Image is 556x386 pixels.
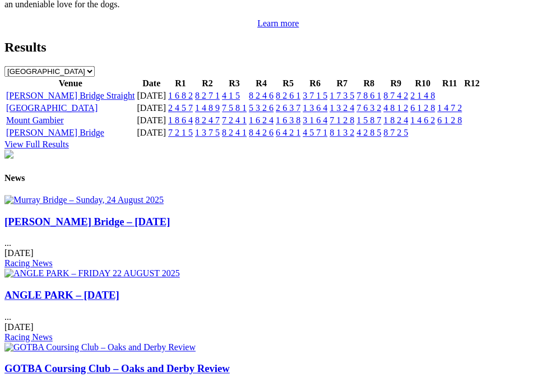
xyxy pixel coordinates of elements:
a: 3 7 1 5 [303,91,327,100]
th: R6 [302,78,328,89]
a: 1 6 2 4 [249,115,274,125]
a: 1 3 6 4 [303,103,327,113]
a: 8 7 2 5 [383,128,408,137]
a: 8 1 3 2 [330,128,354,137]
a: 3 1 6 4 [303,115,327,125]
a: 4 2 8 5 [356,128,381,137]
a: 1 7 3 5 [330,91,354,100]
a: 1 3 2 4 [330,103,354,113]
a: 1 6 8 2 [168,91,193,100]
a: [PERSON_NAME] Bridge [6,128,104,137]
a: 7 5 8 1 [222,103,247,113]
a: [PERSON_NAME] Bridge Straight [6,91,135,100]
a: 8 4 2 6 [249,128,274,137]
th: R4 [248,78,274,89]
a: 1 5 8 7 [356,115,381,125]
th: R5 [275,78,301,89]
td: [DATE] [136,90,166,101]
th: R2 [194,78,220,89]
th: R11 [437,78,462,89]
th: R1 [168,78,193,89]
a: GOTBA Coursing Club – Oaks and Derby Review [4,362,230,374]
h2: Results [4,40,552,55]
a: 4 1 5 [222,91,240,100]
a: 1 4 6 2 [410,115,435,125]
a: View Full Results [4,139,69,149]
div: ... [4,289,552,342]
th: R12 [464,78,480,89]
th: R9 [383,78,409,89]
span: [DATE] [4,322,34,332]
a: 1 4 7 2 [437,103,462,113]
img: GOTBA Coursing Club – Oaks and Derby Review [4,342,196,352]
h4: News [4,173,552,183]
a: 6 1 2 8 [410,103,435,113]
img: chasers_homepage.jpg [4,150,13,159]
a: 8 2 4 7 [195,115,220,125]
img: ANGLE PARK – FRIDAY 22 AUGUST 2025 [4,268,180,278]
a: 6 4 2 1 [276,128,300,137]
a: 8 2 4 1 [222,128,247,137]
th: R10 [410,78,435,89]
a: Racing News [4,332,53,342]
td: [DATE] [136,103,166,114]
span: [DATE] [4,248,34,258]
a: 6 1 2 8 [437,115,462,125]
th: Venue [6,78,135,89]
a: 8 2 7 1 [195,91,220,100]
a: 1 6 3 8 [276,115,300,125]
a: 5 3 2 6 [249,103,274,113]
a: ANGLE PARK – [DATE] [4,289,119,301]
a: 8 2 6 1 [276,91,300,100]
a: 4 8 1 2 [383,103,408,113]
a: Mount Gambier [6,115,64,125]
a: 8 7 4 2 [383,91,408,100]
a: 7 2 1 5 [168,128,193,137]
a: 2 6 3 7 [276,103,300,113]
a: 7 1 2 8 [330,115,354,125]
div: ... [4,216,552,269]
a: Racing News [4,258,53,268]
a: 2 1 4 8 [410,91,435,100]
a: 7 2 4 1 [222,115,247,125]
a: Learn more [257,18,299,28]
td: [DATE] [136,115,166,126]
th: R3 [221,78,247,89]
a: 1 4 8 9 [195,103,220,113]
a: 1 8 6 4 [168,115,193,125]
a: 7 8 6 1 [356,91,381,100]
a: 2 4 5 7 [168,103,193,113]
td: [DATE] [136,127,166,138]
a: [PERSON_NAME] Bridge – [DATE] [4,216,170,227]
a: 1 3 7 5 [195,128,220,137]
a: 7 6 3 2 [356,103,381,113]
th: R7 [329,78,355,89]
img: Murray Bridge – Sunday, 24 August 2025 [4,195,164,205]
a: 1 8 2 4 [383,115,408,125]
th: R8 [356,78,382,89]
a: 8 2 4 6 [249,91,274,100]
a: 4 5 7 1 [303,128,327,137]
th: Date [136,78,166,89]
a: [GEOGRAPHIC_DATA] [6,103,98,113]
